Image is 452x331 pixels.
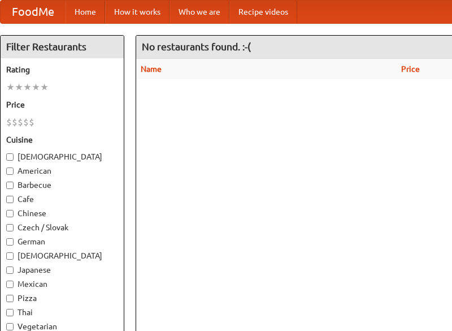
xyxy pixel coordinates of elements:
li: $ [29,116,34,128]
ng-pluralize: No restaurants found. :-( [142,41,251,52]
label: Czech / Slovak [6,222,118,233]
li: $ [6,116,12,128]
a: How it works [105,1,169,23]
a: FoodMe [1,1,66,23]
input: Czech / Slovak [6,224,14,231]
li: ★ [6,81,15,93]
h5: Price [6,99,118,110]
input: Japanese [6,266,14,274]
a: Name [141,65,162,74]
a: Recipe videos [229,1,297,23]
li: $ [23,116,29,128]
input: Chinese [6,210,14,217]
label: Cafe [6,194,118,205]
label: [DEMOGRAPHIC_DATA] [6,250,118,261]
input: Vegetarian [6,323,14,330]
label: Pizza [6,293,118,304]
input: Thai [6,309,14,316]
a: Home [66,1,105,23]
li: ★ [32,81,40,93]
label: Japanese [6,264,118,276]
label: Barbecue [6,179,118,191]
label: Mexican [6,278,118,290]
input: Pizza [6,295,14,302]
input: Mexican [6,281,14,288]
li: $ [18,116,23,128]
input: German [6,238,14,246]
a: Price [401,65,420,74]
label: [DEMOGRAPHIC_DATA] [6,151,118,162]
li: ★ [40,81,49,93]
h5: Cuisine [6,134,118,145]
a: Who we are [169,1,229,23]
input: [DEMOGRAPHIC_DATA] [6,153,14,161]
label: Thai [6,307,118,318]
input: Cafe [6,196,14,203]
label: Chinese [6,208,118,219]
h4: Filter Restaurants [1,36,124,58]
label: German [6,236,118,247]
label: American [6,165,118,177]
h5: Rating [6,64,118,75]
input: Barbecue [6,182,14,189]
input: [DEMOGRAPHIC_DATA] [6,252,14,260]
li: ★ [23,81,32,93]
li: $ [12,116,18,128]
li: ★ [15,81,23,93]
input: American [6,167,14,175]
